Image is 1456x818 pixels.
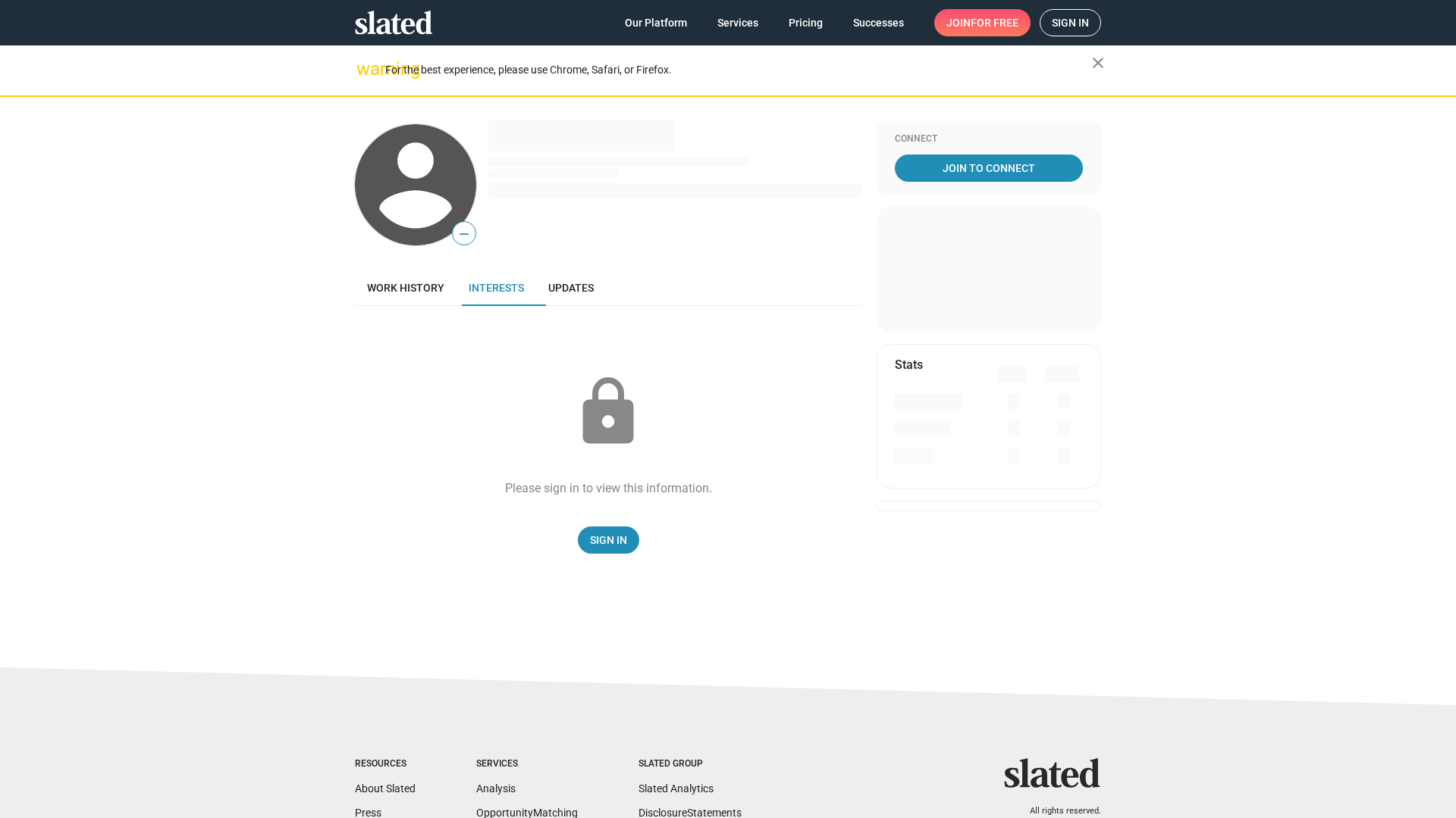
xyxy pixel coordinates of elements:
[895,357,923,373] mat-card-title: Stats
[356,60,375,78] mat-icon: warning
[946,9,1018,36] span: Join
[469,282,524,294] span: Interests
[613,9,699,36] a: Our Platform
[717,9,758,36] span: Services
[705,9,770,36] a: Services
[457,270,536,306] a: Interests
[570,374,646,450] mat-icon: lock
[590,526,627,554] span: Sign In
[453,224,475,244] span: —
[1052,10,1089,36] span: Sign in
[1040,9,1101,36] a: Sign in
[476,782,516,795] a: Analysis
[355,782,416,795] a: About Slated
[841,9,916,36] a: Successes
[971,9,1018,36] span: for free
[853,9,904,36] span: Successes
[367,282,444,294] span: Work history
[777,9,835,36] a: Pricing
[895,133,1083,145] div: Connect
[898,155,1080,182] span: Join To Connect
[639,782,714,795] a: Slated Analytics
[639,758,742,770] div: Slated Group
[895,155,1083,182] a: Join To Connect
[789,9,823,36] span: Pricing
[1089,54,1107,72] mat-icon: close
[476,758,578,770] div: Services
[625,9,687,36] span: Our Platform
[385,60,1092,80] div: For the best experience, please use Chrome, Safari, or Firefox.
[355,758,416,770] div: Resources
[536,270,606,306] a: Updates
[505,480,712,496] div: Please sign in to view this information.
[548,282,594,294] span: Updates
[934,9,1031,36] a: Joinfor free
[578,526,639,554] a: Sign In
[355,270,457,306] a: Work history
